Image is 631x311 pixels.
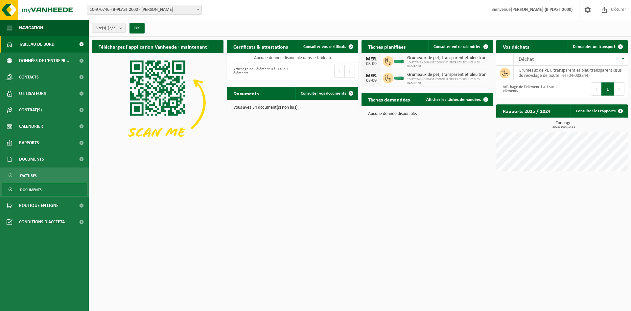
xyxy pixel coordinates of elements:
span: Calendrier [19,118,43,135]
span: Factures [20,169,37,182]
img: Download de VHEPlus App [92,53,223,152]
span: Consulter vos certificats [303,45,346,49]
h2: Tâches planifiées [362,40,412,53]
div: MER. [365,73,378,78]
span: Rapports [19,135,39,151]
button: Previous [334,65,345,78]
span: Grumeaux de pet, transparent et bleu transparent issus du recyclage de bouteille... [407,56,490,61]
span: Demander un transport [573,45,616,49]
a: Documents [2,183,87,196]
h2: Téléchargez l'application Vanheede+ maintenant! [92,40,215,53]
span: 10-970748 - B-PLAST 2000/CHANTIER LES SOUHESMES RAMPONT [407,78,490,85]
button: Next [345,65,355,78]
a: Demander un transport [568,40,627,53]
button: Next [614,82,624,96]
a: Factures [2,169,87,182]
h2: Documents [227,87,265,100]
h2: Vos déchets [496,40,536,53]
span: Données de l'entrepr... [19,53,69,69]
div: Affichage de l'élément 0 à 0 sur 0 éléments [230,64,289,78]
span: Contrat(s) [19,102,42,118]
span: Consulter vos documents [301,91,346,96]
a: Consulter vos certificats [298,40,358,53]
button: OK [129,23,145,33]
h3: Tonnage [500,121,628,129]
strong: [PERSON_NAME] (B PLAST 2000) [511,7,573,12]
span: Grumeaux de pet, transparent et bleu transparent issus du recyclage de bouteille... [407,72,490,78]
span: Consulter votre calendrier [433,45,481,49]
span: Déchet [519,57,534,62]
span: 10-970746 - B-PLAST 2000 - Aurich [87,5,201,14]
div: 03-09 [365,62,378,66]
count: (2/2) [108,26,117,30]
div: Affichage de l'élément 1 à 1 sur 1 éléments [500,82,559,96]
button: 1 [601,82,614,96]
span: Afficher les tâches demandées [426,98,481,102]
span: 10-970746 - B-PLAST 2000 - Aurich [87,5,202,15]
h2: Rapports 2025 / 2024 [496,104,557,117]
h2: Tâches demandées [362,93,416,106]
span: 2025: 1007,142 t [500,125,628,129]
span: Boutique en ligne [19,197,58,214]
img: HK-XC-20-GN-00 [393,75,405,80]
button: Site(s)(2/2) [92,23,126,33]
span: Contacts [19,69,39,85]
p: Aucune donnée disponible. [368,112,486,116]
span: Documents [20,184,42,196]
img: HK-XC-20-GN-00 [393,58,405,64]
td: Grumeaux de PET, transparent et bleu transparent issus du recyclage de bouteilles (04-002844) [514,66,628,80]
div: MER. [365,56,378,62]
td: Aucune donnée disponible dans le tableau [227,53,358,62]
p: Vous avez 34 document(s) non lu(s). [233,105,352,110]
span: Conditions d'accepta... [19,214,69,230]
span: Documents [19,151,44,167]
h2: Certificats & attestations [227,40,294,53]
span: Utilisateurs [19,85,46,102]
span: 10-970748 - B-PLAST 2000/CHANTIER LES SOUHESMES RAMPONT [407,61,490,69]
button: Previous [591,82,601,96]
span: Navigation [19,20,43,36]
a: Consulter vos documents [295,87,358,100]
a: Consulter votre calendrier [428,40,492,53]
a: Consulter les rapports [571,104,627,118]
span: Site(s) [96,23,117,33]
a: Afficher les tâches demandées [421,93,492,106]
span: Tableau de bord [19,36,55,53]
div: 03-09 [365,78,378,83]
